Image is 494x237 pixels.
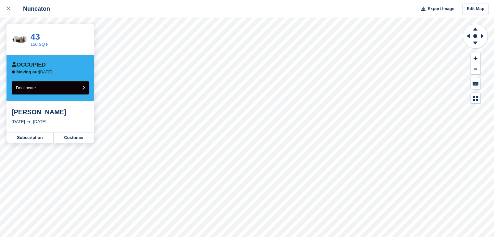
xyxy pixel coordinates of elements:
button: Map Legend [471,93,480,104]
a: 150 SQ FT [31,42,51,47]
button: Keyboard Shortcuts [471,78,480,89]
img: arrow-left-icn-90495f2de72eb5bd0bd1c3c35deca35cc13f817d75bef06ecd7c0b315636ce7e.svg [12,70,15,74]
div: [DATE] [12,118,25,125]
span: Export Image [427,6,454,12]
span: Moving out [17,69,39,74]
button: Zoom In [471,53,480,64]
a: Subscription [6,132,54,143]
a: Edit Map [462,4,489,14]
div: [DATE] [33,118,46,125]
div: Occupied [12,62,46,68]
button: Export Image [417,4,454,14]
img: arrow-right-light-icn-cde0832a797a2874e46488d9cf13f60e5c3a73dbe684e267c42b8395dfbc2abf.svg [27,120,31,123]
button: Deallocate [12,81,89,94]
a: Customer [54,132,94,143]
span: Deallocate [16,85,36,90]
div: Nuneaton [17,5,50,13]
a: 43 [31,32,40,42]
button: Zoom Out [471,64,480,75]
p: [DATE] [17,69,52,75]
img: 150-sqft-unit.jpg [12,34,27,45]
div: [PERSON_NAME] [12,108,89,116]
